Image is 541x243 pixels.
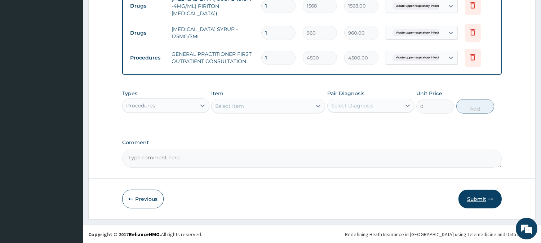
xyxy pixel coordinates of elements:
div: Minimize live chat window [118,4,136,21]
label: Item [211,90,223,97]
div: Select Diagnosis [331,102,373,109]
td: GENERAL PRACTITIONER FIRST OUTPATIENT CONSULTATION [168,47,258,69]
strong: Copyright © 2017 . [88,231,161,238]
span: We're online! [42,75,99,147]
label: Pair Diagnosis [327,90,364,97]
button: Add [456,99,494,114]
span: Acute upper respiratory infect... [393,54,445,61]
button: Previous [122,190,164,208]
div: Procedures [126,102,155,109]
label: Types [122,90,137,97]
div: Chat with us now [37,40,121,50]
td: Drugs [127,26,168,40]
div: Redefining Heath Insurance in [GEOGRAPHIC_DATA] using Telemedicine and Data Science! [345,231,536,238]
span: Acute upper respiratory infect... [393,29,445,36]
button: Submit [458,190,502,208]
span: Acute upper respiratory infect... [393,3,445,10]
td: [MEDICAL_DATA] SYRUP - 125MG/5ML [168,22,258,44]
label: Comment [122,140,502,146]
img: d_794563401_company_1708531726252_794563401 [13,36,29,54]
td: Procedures [127,51,168,65]
a: RelianceHMO [129,231,160,238]
label: Unit Price [416,90,442,97]
div: Select Item [215,102,244,110]
textarea: Type your message and hit 'Enter' [4,164,137,190]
